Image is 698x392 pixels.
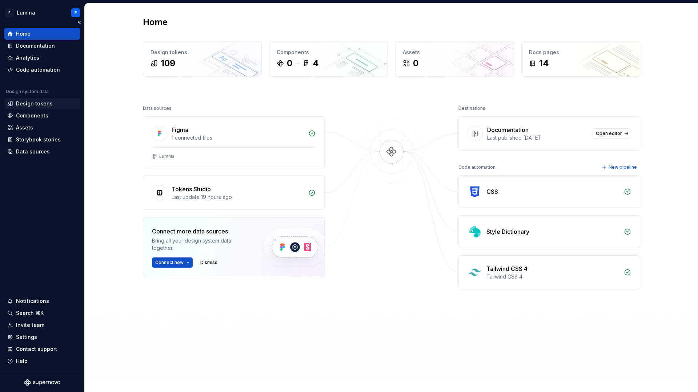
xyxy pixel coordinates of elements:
a: Components [4,110,80,121]
div: Help [16,357,28,365]
div: Tokens Studio [172,185,211,193]
div: Tailwind CSS 4 [486,264,527,273]
a: Assets0 [395,41,514,77]
div: Storybook stories [16,136,61,143]
div: Documentation [487,125,529,134]
div: CSS [486,187,498,196]
div: 109 [161,57,175,69]
button: PLuminaE [1,5,83,20]
a: Analytics [4,52,80,64]
div: Design tokens [16,100,53,107]
a: Design tokens [4,98,80,109]
div: Data sources [16,148,50,155]
span: New pipeline [609,164,637,170]
div: Design system data [6,89,49,95]
div: Assets [16,124,33,131]
div: Search ⌘K [16,309,44,317]
div: Code automation [458,162,496,172]
div: Settings [16,333,37,341]
h2: Home [143,16,168,28]
div: 1 connected files [172,134,304,141]
div: Last published [DATE] [487,134,588,141]
div: Analytics [16,54,39,61]
div: Home [16,30,31,37]
div: Figma [172,125,188,134]
span: Open editor [596,131,622,136]
div: Assets [403,49,506,56]
div: Bring all your design system data together. [152,237,250,252]
div: Code automation [16,66,60,73]
div: Style Dictionary [486,227,529,236]
a: Docs pages14 [521,41,640,77]
button: New pipeline [599,162,640,172]
div: Lumina [17,9,35,16]
div: Last update 19 hours ago [172,193,304,201]
button: Help [4,355,80,367]
a: Invite team [4,319,80,331]
button: Notifications [4,295,80,307]
div: Lumnia [159,153,174,159]
a: Home [4,28,80,40]
div: 0 [413,57,418,69]
a: Data sources [4,146,80,157]
div: Design tokens [151,49,254,56]
div: Connect more data sources [152,227,250,236]
div: P [5,8,14,17]
div: 14 [539,57,549,69]
button: Contact support [4,343,80,355]
svg: Supernova Logo [24,379,60,386]
div: Docs pages [529,49,633,56]
div: Data sources [143,103,172,113]
div: Notifications [16,297,49,305]
span: Dismiss [200,260,217,265]
div: Documentation [16,42,55,49]
a: Storybook stories [4,134,80,145]
div: Components [16,112,48,119]
div: E [75,10,77,16]
div: 0 [287,57,292,69]
button: Connect new [152,257,193,268]
a: Open editor [593,128,631,139]
div: Invite team [16,321,44,329]
div: Tailwind CSS 4 [486,273,619,280]
div: 4 [313,57,319,69]
a: Tokens StudioLast update 19 hours ago [143,176,325,210]
div: Destinations [458,103,485,113]
a: Design tokens109 [143,41,262,77]
a: Components04 [269,41,388,77]
div: Components [277,49,380,56]
span: Connect new [155,260,184,265]
button: Search ⌘K [4,307,80,319]
div: Contact support [16,345,57,353]
a: Settings [4,331,80,343]
button: Dismiss [197,257,221,268]
a: Documentation [4,40,80,52]
a: Code automation [4,64,80,76]
a: Assets [4,122,80,133]
a: Figma1 connected filesLumnia [143,116,325,168]
button: Collapse sidebar [74,17,84,27]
